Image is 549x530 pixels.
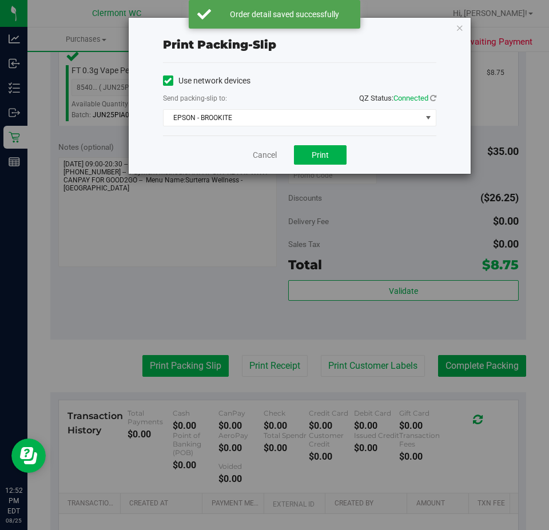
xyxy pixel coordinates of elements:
div: Order detail saved successfully [217,9,352,20]
a: Cancel [253,149,277,161]
span: Connected [393,94,428,102]
span: select [421,110,435,126]
span: EPSON - BROOKITE [164,110,421,126]
label: Use network devices [163,75,250,87]
span: Print [312,150,329,160]
button: Print [294,145,347,165]
iframe: Resource center [11,439,46,473]
span: QZ Status: [359,94,436,102]
span: Print packing-slip [163,38,276,51]
label: Send packing-slip to: [163,93,227,103]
